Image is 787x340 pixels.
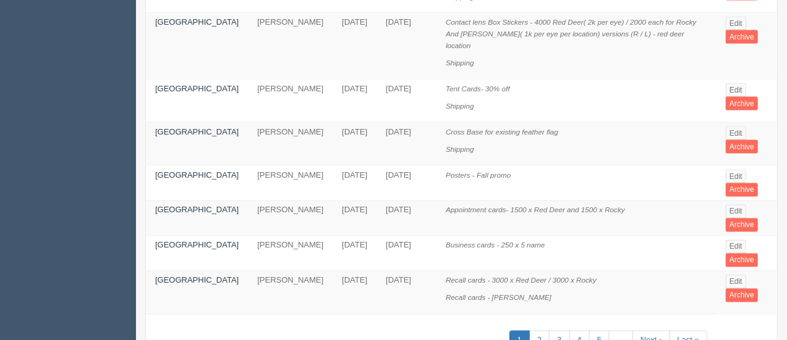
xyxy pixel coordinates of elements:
[726,17,746,30] a: Edit
[446,85,510,93] i: Tent Cards- 30% off
[726,218,758,232] a: Archive
[248,122,333,165] td: [PERSON_NAME]
[446,102,474,110] i: Shipping
[376,13,436,79] td: [DATE]
[333,236,376,271] td: [DATE]
[248,165,333,201] td: [PERSON_NAME]
[446,171,511,179] i: Posters - Fall promo
[155,127,239,136] a: [GEOGRAPHIC_DATA]
[446,18,696,49] i: Contact lens Box Stickers - 4000 Red Deer( 2k per eye) / 2000 each for Rocky And [PERSON_NAME]( 1...
[333,271,376,314] td: [DATE]
[446,128,558,136] i: Cross Base for existing feather flag
[248,79,333,122] td: [PERSON_NAME]
[446,59,474,67] i: Shipping
[376,122,436,165] td: [DATE]
[726,126,746,140] a: Edit
[155,276,239,285] a: [GEOGRAPHIC_DATA]
[333,79,376,122] td: [DATE]
[446,145,474,153] i: Shipping
[248,13,333,79] td: [PERSON_NAME]
[446,276,597,284] i: Recall cards - 3000 x Red Deer / 3000 x Rocky
[333,165,376,201] td: [DATE]
[376,271,436,314] td: [DATE]
[726,170,746,183] a: Edit
[155,84,239,93] a: [GEOGRAPHIC_DATA]
[376,201,436,236] td: [DATE]
[726,254,758,267] a: Archive
[726,289,758,302] a: Archive
[446,206,625,214] i: Appointment cards- 1500 x Red Deer and 1500 x Rocky
[333,122,376,165] td: [DATE]
[333,13,376,79] td: [DATE]
[726,30,758,44] a: Archive
[376,236,436,271] td: [DATE]
[446,294,551,302] i: Recall cards - [PERSON_NAME]
[376,79,436,122] td: [DATE]
[726,140,758,154] a: Archive
[155,17,239,27] a: [GEOGRAPHIC_DATA]
[333,201,376,236] td: [DATE]
[155,241,239,250] a: [GEOGRAPHIC_DATA]
[726,240,746,254] a: Edit
[726,275,746,289] a: Edit
[726,205,746,218] a: Edit
[155,170,239,180] a: [GEOGRAPHIC_DATA]
[726,83,746,97] a: Edit
[376,165,436,201] td: [DATE]
[248,271,333,314] td: [PERSON_NAME]
[248,236,333,271] td: [PERSON_NAME]
[155,205,239,215] a: [GEOGRAPHIC_DATA]
[446,241,545,249] i: Business cards - 250 x 5 name
[726,183,758,197] a: Archive
[248,201,333,236] td: [PERSON_NAME]
[726,97,758,110] a: Archive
